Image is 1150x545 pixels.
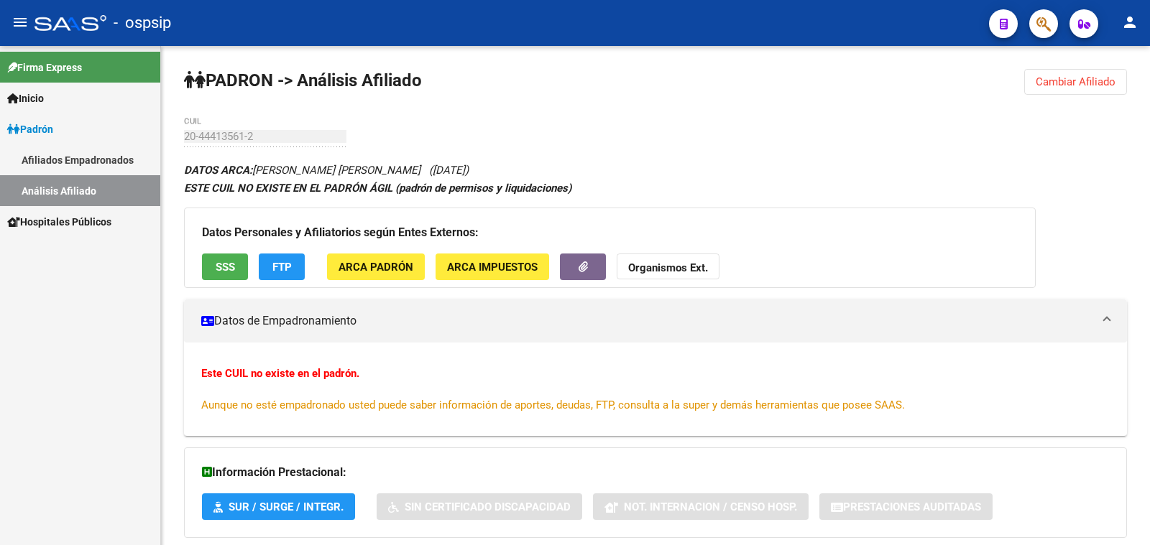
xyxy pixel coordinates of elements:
button: SSS [202,253,248,280]
iframe: Intercom live chat [1101,496,1136,531]
span: ([DATE]) [429,164,469,177]
button: SUR / SURGE / INTEGR. [202,493,355,520]
mat-icon: person [1121,14,1138,31]
strong: DATOS ARCA: [184,164,252,177]
span: SSS [216,261,235,274]
button: FTP [259,253,305,280]
button: ARCA Impuestos [436,253,549,280]
strong: Organismos Ext. [628,261,708,274]
span: [PERSON_NAME] [PERSON_NAME] [184,164,420,177]
button: Cambiar Afiliado [1024,69,1127,95]
strong: ESTE CUIL NO EXISTE EN EL PADRÓN ÁGIL (padrón de permisos y liquidaciones) [184,182,571,195]
span: Inicio [7,90,44,106]
span: FTP [272,261,292,274]
mat-icon: menu [11,14,29,31]
span: Cambiar Afiliado [1036,75,1115,88]
span: Aunque no esté empadronado usted puede saber información de aportes, deudas, FTP, consulta a la s... [201,399,905,411]
mat-expansion-panel-header: Datos de Empadronamiento [184,299,1127,343]
strong: PADRON -> Análisis Afiliado [184,70,422,90]
button: Not. Internacion / Censo Hosp. [593,493,809,520]
span: ARCA Impuestos [447,261,538,274]
button: Organismos Ext. [617,253,719,280]
span: Firma Express [7,60,82,75]
span: Hospitales Públicos [7,214,111,230]
mat-panel-title: Datos de Empadronamiento [201,313,1092,329]
button: ARCA Padrón [327,253,425,280]
span: Prestaciones Auditadas [843,500,981,513]
span: ARCA Padrón [339,261,413,274]
span: SUR / SURGE / INTEGR. [229,500,344,513]
div: Datos de Empadronamiento [184,343,1127,436]
strong: Este CUIL no existe en el padrón. [201,367,359,380]
button: Sin Certificado Discapacidad [377,493,582,520]
button: Prestaciones Auditadas [819,493,993,520]
h3: Datos Personales y Afiliatorios según Entes Externos: [202,223,1018,243]
span: Sin Certificado Discapacidad [405,500,571,513]
span: Not. Internacion / Censo Hosp. [624,500,797,513]
span: - ospsip [114,7,171,39]
span: Padrón [7,121,53,137]
h3: Información Prestacional: [202,462,1109,483]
